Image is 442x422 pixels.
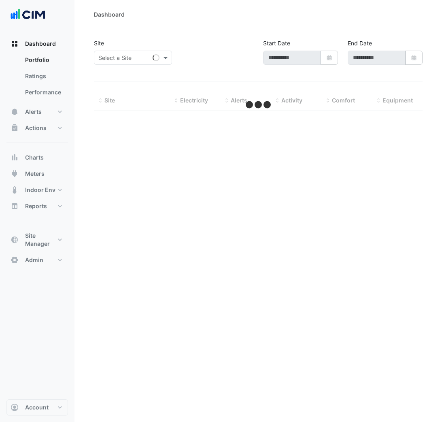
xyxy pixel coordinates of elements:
[6,166,68,182] button: Meters
[25,124,47,132] span: Actions
[332,97,355,104] span: Comfort
[382,97,413,104] span: Equipment
[6,252,68,268] button: Admin
[25,108,42,116] span: Alerts
[25,256,43,264] span: Admin
[25,186,55,194] span: Indoor Env
[19,52,68,68] a: Portfolio
[94,10,125,19] div: Dashboard
[6,120,68,136] button: Actions
[11,186,19,194] app-icon: Indoor Env
[231,97,247,104] span: Alerts
[263,39,290,47] label: Start Date
[25,153,44,162] span: Charts
[6,52,68,104] div: Dashboard
[11,124,19,132] app-icon: Actions
[11,40,19,48] app-icon: Dashboard
[6,36,68,52] button: Dashboard
[19,84,68,100] a: Performance
[25,232,56,248] span: Site Manager
[6,228,68,252] button: Site Manager
[11,170,19,178] app-icon: Meters
[6,149,68,166] button: Charts
[11,256,19,264] app-icon: Admin
[10,6,46,23] img: Company Logo
[281,97,302,104] span: Activity
[25,40,56,48] span: Dashboard
[6,198,68,214] button: Reports
[11,108,19,116] app-icon: Alerts
[19,68,68,84] a: Ratings
[6,182,68,198] button: Indoor Env
[25,403,49,411] span: Account
[11,153,19,162] app-icon: Charts
[104,97,115,104] span: Site
[94,39,104,47] label: Site
[348,39,372,47] label: End Date
[6,104,68,120] button: Alerts
[11,202,19,210] app-icon: Reports
[6,399,68,416] button: Account
[11,236,19,244] app-icon: Site Manager
[25,170,45,178] span: Meters
[25,202,47,210] span: Reports
[180,97,208,104] span: Electricity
